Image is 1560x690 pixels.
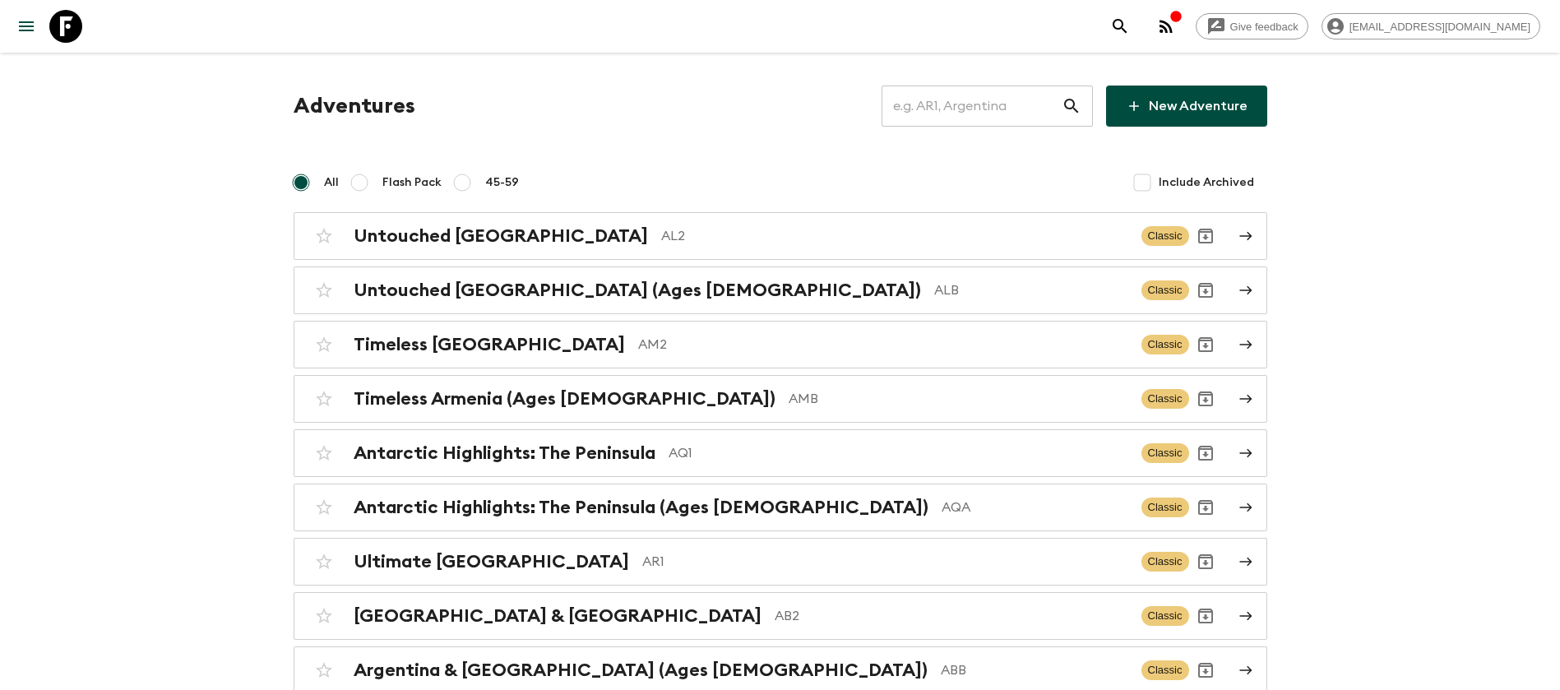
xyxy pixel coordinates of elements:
a: Timeless [GEOGRAPHIC_DATA]AM2ClassicArchive [294,321,1267,368]
p: AQA [942,498,1128,517]
span: Classic [1141,226,1189,246]
a: New Adventure [1106,86,1267,127]
p: AR1 [642,552,1128,572]
span: Give feedback [1221,21,1308,33]
button: Archive [1189,220,1222,252]
span: Flash Pack [382,174,442,191]
button: Archive [1189,491,1222,524]
h2: Untouched [GEOGRAPHIC_DATA] [354,225,648,247]
p: AQ1 [669,443,1128,463]
a: Untouched [GEOGRAPHIC_DATA]AL2ClassicArchive [294,212,1267,260]
p: AB2 [775,606,1128,626]
h2: Antarctic Highlights: The Peninsula (Ages [DEMOGRAPHIC_DATA]) [354,497,928,518]
button: Archive [1189,600,1222,632]
span: Classic [1141,606,1189,626]
h1: Adventures [294,90,415,123]
p: AMB [789,389,1128,409]
div: [EMAIL_ADDRESS][DOMAIN_NAME] [1322,13,1540,39]
input: e.g. AR1, Argentina [882,83,1062,129]
a: Timeless Armenia (Ages [DEMOGRAPHIC_DATA])AMBClassicArchive [294,375,1267,423]
a: Ultimate [GEOGRAPHIC_DATA]AR1ClassicArchive [294,538,1267,586]
button: Archive [1189,382,1222,415]
a: Antarctic Highlights: The Peninsula (Ages [DEMOGRAPHIC_DATA])AQAClassicArchive [294,484,1267,531]
p: ALB [934,280,1128,300]
h2: Argentina & [GEOGRAPHIC_DATA] (Ages [DEMOGRAPHIC_DATA]) [354,660,928,681]
span: Classic [1141,280,1189,300]
span: Classic [1141,335,1189,354]
button: search adventures [1104,10,1136,43]
h2: Antarctic Highlights: The Peninsula [354,442,655,464]
span: Classic [1141,389,1189,409]
a: Antarctic Highlights: The PeninsulaAQ1ClassicArchive [294,429,1267,477]
span: Classic [1141,552,1189,572]
span: Classic [1141,660,1189,680]
button: Archive [1189,654,1222,687]
span: All [324,174,339,191]
h2: Ultimate [GEOGRAPHIC_DATA] [354,551,629,572]
p: AL2 [661,226,1128,246]
span: [EMAIL_ADDRESS][DOMAIN_NAME] [1340,21,1539,33]
span: 45-59 [485,174,519,191]
h2: Untouched [GEOGRAPHIC_DATA] (Ages [DEMOGRAPHIC_DATA]) [354,280,921,301]
button: menu [10,10,43,43]
h2: Timeless Armenia (Ages [DEMOGRAPHIC_DATA]) [354,388,775,410]
a: Give feedback [1196,13,1308,39]
h2: [GEOGRAPHIC_DATA] & [GEOGRAPHIC_DATA] [354,605,761,627]
p: ABB [941,660,1128,680]
h2: Timeless [GEOGRAPHIC_DATA] [354,334,625,355]
button: Archive [1189,328,1222,361]
span: Include Archived [1159,174,1254,191]
a: [GEOGRAPHIC_DATA] & [GEOGRAPHIC_DATA]AB2ClassicArchive [294,592,1267,640]
a: Untouched [GEOGRAPHIC_DATA] (Ages [DEMOGRAPHIC_DATA])ALBClassicArchive [294,266,1267,314]
span: Classic [1141,498,1189,517]
span: Classic [1141,443,1189,463]
button: Archive [1189,545,1222,578]
button: Archive [1189,437,1222,470]
button: Archive [1189,274,1222,307]
p: AM2 [638,335,1128,354]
